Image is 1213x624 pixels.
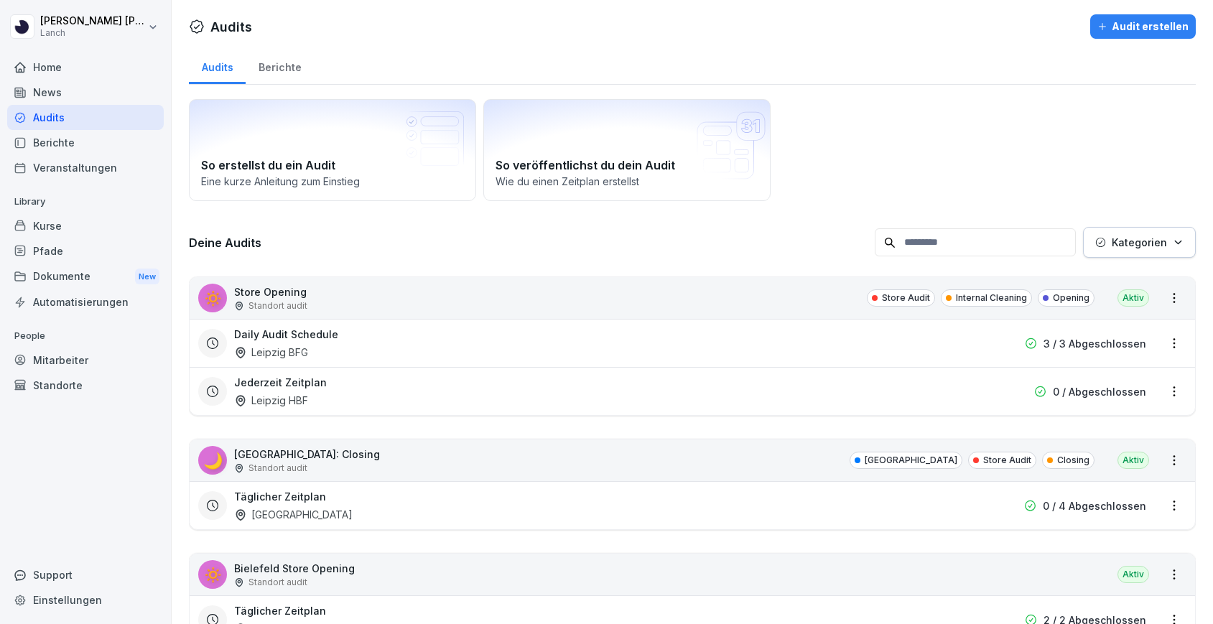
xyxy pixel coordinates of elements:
[198,446,227,475] div: 🌙
[189,47,246,84] a: Audits
[1117,566,1149,583] div: Aktiv
[7,80,164,105] a: News
[7,130,164,155] a: Berichte
[40,15,145,27] p: [PERSON_NAME] [PERSON_NAME]
[246,47,314,84] a: Berichte
[234,327,338,342] h3: Daily Audit Schedule
[248,576,307,589] p: Standort audit
[956,292,1027,304] p: Internal Cleaning
[7,264,164,290] div: Dokumente
[7,213,164,238] a: Kurse
[983,454,1031,467] p: Store Audit
[7,373,164,398] a: Standorte
[1053,292,1089,304] p: Opening
[248,299,307,312] p: Standort audit
[1117,452,1149,469] div: Aktiv
[189,235,868,251] h3: Deine Audits
[234,561,355,576] p: Bielefeld Store Opening
[1097,19,1189,34] div: Audit erstellen
[234,345,308,360] div: Leipzig BFG
[248,462,307,475] p: Standort audit
[198,560,227,589] div: 🔅
[201,157,464,174] h2: So erstellst du ein Audit
[189,99,476,201] a: So erstellst du ein AuditEine kurze Anleitung zum Einstieg
[7,155,164,180] a: Veranstaltungen
[7,264,164,290] a: DokumenteNew
[198,284,227,312] div: 🔅
[135,269,159,285] div: New
[1117,289,1149,307] div: Aktiv
[234,375,327,390] h3: Jederzeit Zeitplan
[234,489,326,504] h3: Täglicher Zeitplan
[1083,227,1196,258] button: Kategorien
[7,55,164,80] a: Home
[483,99,771,201] a: So veröffentlichst du dein AuditWie du einen Zeitplan erstellst
[234,393,308,408] div: Leipzig HBF
[201,174,464,189] p: Eine kurze Anleitung zum Einstieg
[234,507,353,522] div: [GEOGRAPHIC_DATA]
[496,157,758,174] h2: So veröffentlichst du dein Audit
[7,587,164,613] a: Einstellungen
[7,325,164,348] p: People
[496,174,758,189] p: Wie du einen Zeitplan erstellst
[7,562,164,587] div: Support
[210,17,252,37] h1: Audits
[40,28,145,38] p: Lanch
[7,348,164,373] a: Mitarbeiter
[7,289,164,315] a: Automatisierungen
[234,447,380,462] p: [GEOGRAPHIC_DATA]: Closing
[7,105,164,130] a: Audits
[1112,235,1167,250] p: Kategorien
[7,190,164,213] p: Library
[1090,14,1196,39] button: Audit erstellen
[7,238,164,264] a: Pfade
[882,292,930,304] p: Store Audit
[234,603,326,618] h3: Täglicher Zeitplan
[1044,336,1146,351] p: 3 / 3 Abgeschlossen
[1057,454,1089,467] p: Closing
[1053,384,1146,399] p: 0 / Abgeschlossen
[865,454,957,467] p: [GEOGRAPHIC_DATA]
[1043,498,1146,513] p: 0 / 4 Abgeschlossen
[234,284,307,299] p: Store Opening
